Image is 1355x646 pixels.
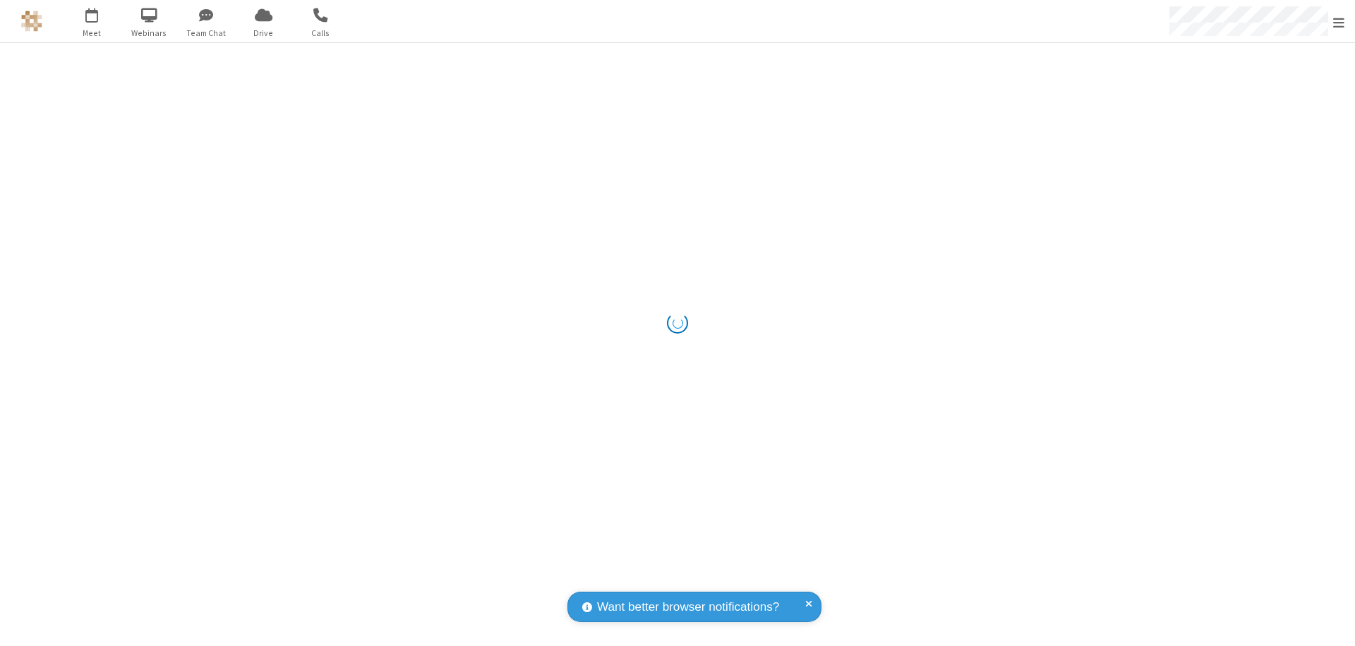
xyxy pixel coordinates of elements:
[294,27,347,39] span: Calls
[66,27,119,39] span: Meet
[237,27,290,39] span: Drive
[123,27,176,39] span: Webinars
[180,27,233,39] span: Team Chat
[597,598,779,616] span: Want better browser notifications?
[21,11,42,32] img: QA Selenium DO NOT DELETE OR CHANGE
